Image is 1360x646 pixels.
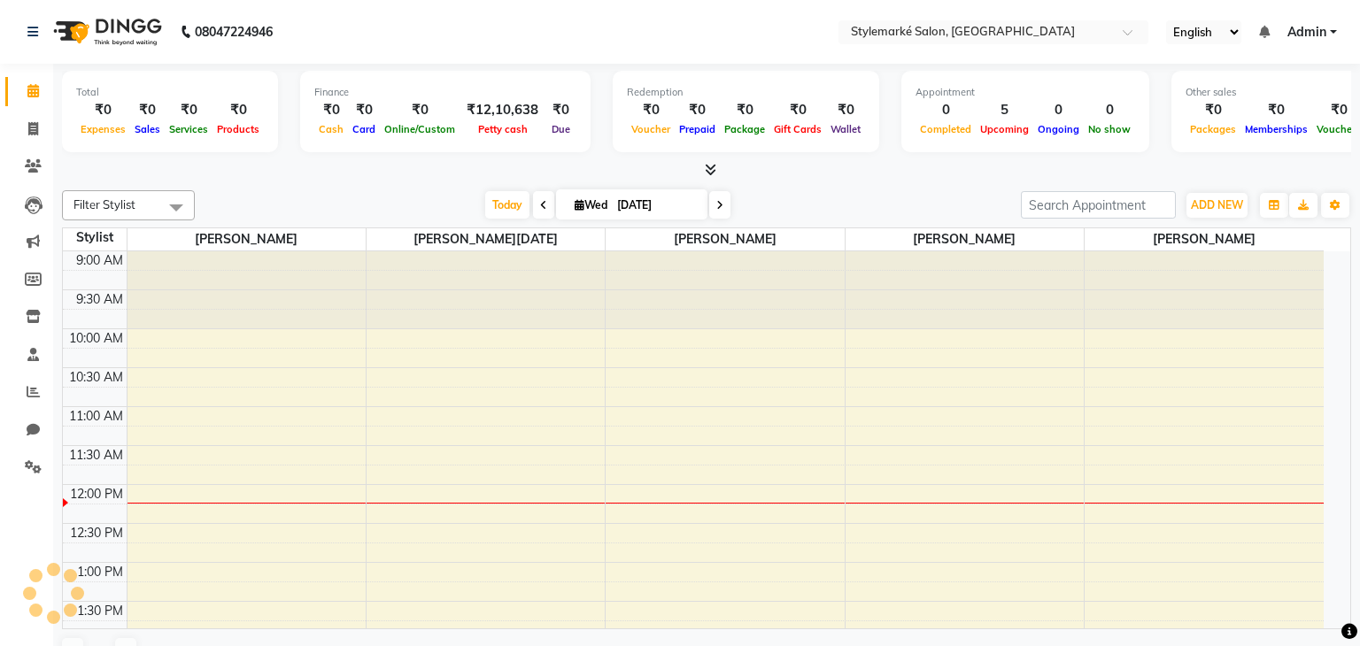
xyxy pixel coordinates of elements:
span: Cash [314,123,348,135]
span: No show [1084,123,1135,135]
span: Card [348,123,380,135]
div: Total [76,85,264,100]
span: ADD NEW [1191,198,1243,211]
span: Products [212,123,264,135]
div: Redemption [627,85,865,100]
div: 11:30 AM [66,446,127,465]
div: ₹0 [826,100,865,120]
div: Stylist [63,228,127,247]
span: Packages [1186,123,1240,135]
div: 10:00 AM [66,329,127,348]
div: 10:30 AM [66,368,127,387]
span: Package [720,123,769,135]
div: 12:30 PM [66,524,127,542]
div: ₹0 [1240,100,1312,120]
span: Today [485,191,529,219]
span: Due [547,123,575,135]
div: ₹0 [627,100,675,120]
div: ₹0 [545,100,576,120]
span: Admin [1287,23,1326,42]
div: 0 [1033,100,1084,120]
span: Online/Custom [380,123,460,135]
input: 2025-09-03 [612,192,700,219]
span: ⁠[PERSON_NAME][DATE] [367,228,605,250]
div: ₹0 [1186,100,1240,120]
span: Completed [916,123,976,135]
span: Prepaid [675,123,720,135]
b: 08047224946 [195,7,273,57]
span: Wed [570,198,612,211]
div: ₹0 [675,100,720,120]
span: Services [165,123,212,135]
span: Memberships [1240,123,1312,135]
div: 9:00 AM [73,251,127,270]
span: ⁠[PERSON_NAME] [846,228,1084,250]
span: Expenses [76,123,130,135]
button: ADD NEW [1186,193,1248,218]
div: ₹0 [314,100,348,120]
span: Ongoing [1033,123,1084,135]
div: 11:00 AM [66,407,127,426]
div: ₹12,10,638 [460,100,545,120]
div: 1:00 PM [73,563,127,581]
div: 0 [916,100,976,120]
div: ₹0 [76,100,130,120]
div: ₹0 [212,100,264,120]
span: Sales [130,123,165,135]
span: [PERSON_NAME] [606,228,844,250]
div: Finance [314,85,576,100]
span: [PERSON_NAME] [127,228,366,250]
div: 9:30 AM [73,290,127,309]
div: ₹0 [769,100,826,120]
div: ₹0 [130,100,165,120]
span: Filter Stylist [73,197,135,211]
span: Petty cash [474,123,532,135]
div: 1:30 PM [73,602,127,620]
div: ₹0 [348,100,380,120]
img: logo [45,7,166,57]
div: 5 [976,100,1033,120]
div: ₹0 [165,100,212,120]
div: 0 [1084,100,1135,120]
span: Gift Cards [769,123,826,135]
div: 12:00 PM [66,485,127,504]
span: [PERSON_NAME] [1085,228,1324,250]
div: ₹0 [720,100,769,120]
span: Voucher [627,123,675,135]
div: ₹0 [380,100,460,120]
span: Upcoming [976,123,1033,135]
div: Appointment [916,85,1135,100]
span: Wallet [826,123,865,135]
input: Search Appointment [1021,191,1176,219]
